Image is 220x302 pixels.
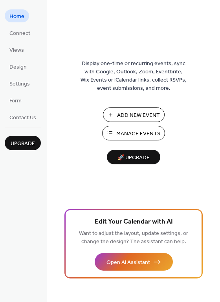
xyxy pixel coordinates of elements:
[9,46,24,55] span: Views
[103,107,165,122] button: Add New Event
[9,63,27,71] span: Design
[5,26,35,39] a: Connect
[5,94,26,107] a: Form
[9,13,24,21] span: Home
[11,140,35,148] span: Upgrade
[9,80,30,88] span: Settings
[5,60,31,73] a: Design
[106,258,150,267] span: Open AI Assistant
[5,111,41,124] a: Contact Us
[5,77,35,90] a: Settings
[81,60,187,93] span: Display one-time or recurring events, sync with Google, Outlook, Zoom, Eventbrite, Wix Events or ...
[5,136,41,150] button: Upgrade
[9,29,30,38] span: Connect
[112,153,156,163] span: 🚀 Upgrade
[116,130,160,138] span: Manage Events
[102,126,165,140] button: Manage Events
[79,228,188,247] span: Want to adjust the layout, update settings, or change the design? The assistant can help.
[9,97,22,105] span: Form
[5,43,29,56] a: Views
[107,150,160,164] button: 🚀 Upgrade
[95,253,173,271] button: Open AI Assistant
[9,114,36,122] span: Contact Us
[117,111,160,120] span: Add New Event
[5,9,29,22] a: Home
[95,216,173,227] span: Edit Your Calendar with AI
